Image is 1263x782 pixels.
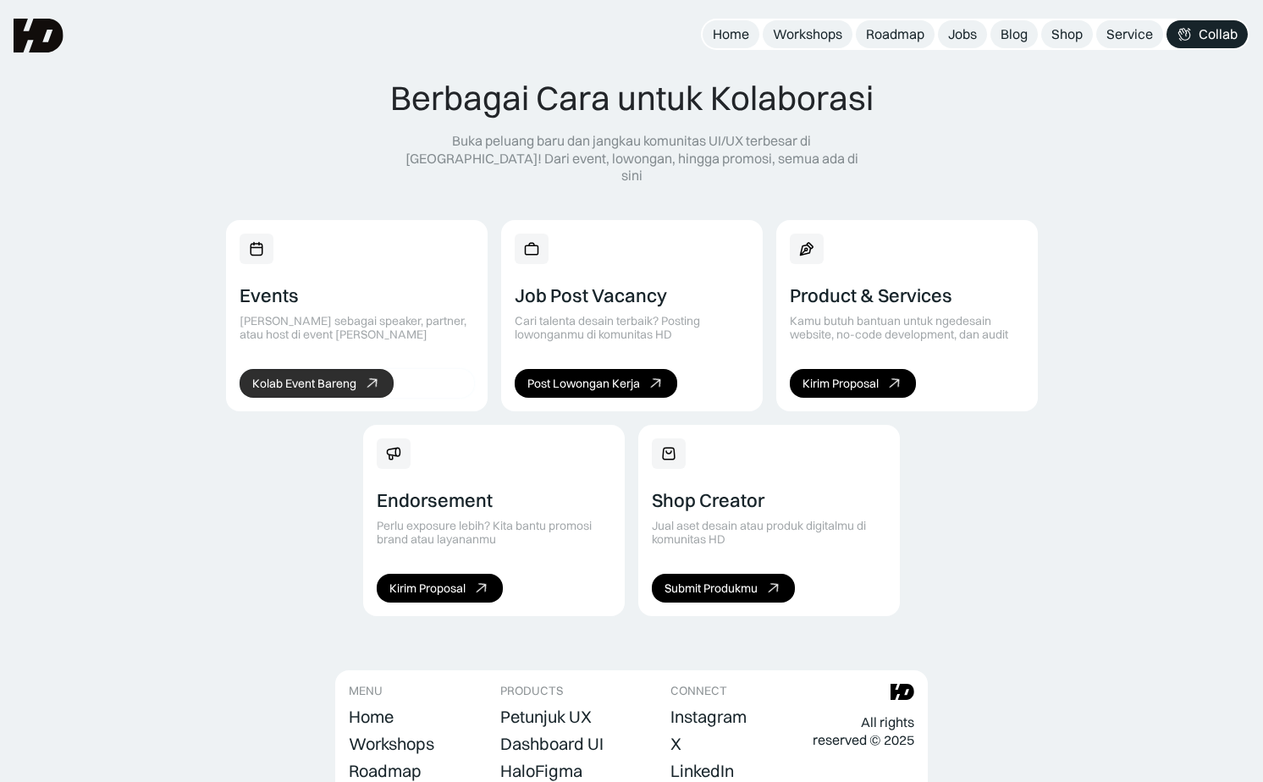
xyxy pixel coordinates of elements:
[349,707,394,727] div: Home
[515,314,749,343] div: Cari talenta desain terbaik? Posting lowonganmu di komunitas HD
[377,489,493,511] div: Endorsement
[500,684,563,698] div: PRODUCTS
[349,705,394,729] a: Home
[856,20,935,48] a: Roadmap
[938,20,987,48] a: Jobs
[500,707,592,727] div: Petunjuk UX
[665,581,758,596] div: Submit Produkmu
[790,369,916,398] a: Kirim Proposal
[670,705,747,729] a: Instagram
[403,132,860,184] div: Buka peluang baru dan jangkau komunitas UI/UX terbesar di [GEOGRAPHIC_DATA]! Dari event, lowongan...
[1199,25,1238,43] div: Collab
[377,519,611,548] div: Perlu exposure lebih? Kita bantu promosi brand atau layananmu
[866,25,924,43] div: Roadmap
[670,684,727,698] div: CONNECT
[500,732,604,756] a: Dashboard UI
[790,314,1024,343] div: Kamu butuh bantuan untuk ngedesain website, no-code development, dan audit
[349,732,434,756] a: Workshops
[652,574,795,603] a: Submit Produkmu
[670,734,681,754] div: X
[670,707,747,727] div: Instagram
[1166,20,1248,48] a: Collab
[1051,25,1083,43] div: Shop
[813,713,914,749] div: All rights reserved © 2025
[389,581,466,596] div: Kirim Proposal
[377,574,503,603] a: Kirim Proposal
[240,369,394,398] a: Kolab Event Bareng
[527,377,640,391] div: Post Lowongan Kerja
[802,377,879,391] div: Kirim Proposal
[349,734,434,754] div: Workshops
[990,20,1038,48] a: Blog
[500,705,592,729] a: Petunjuk UX
[500,761,582,781] div: HaloFigma
[349,761,422,781] div: Roadmap
[652,489,764,511] div: Shop Creator
[1001,25,1028,43] div: Blog
[790,284,952,306] div: Product & Services
[670,761,734,781] div: LinkedIn
[240,284,299,306] div: Events
[948,25,977,43] div: Jobs
[652,519,886,548] div: Jual aset desain atau produk digitalmu di komunitas HD
[670,732,681,756] a: X
[1041,20,1093,48] a: Shop
[515,284,667,306] div: Job Post Vacancy
[713,25,749,43] div: Home
[240,314,474,343] div: [PERSON_NAME] sebagai speaker, partner, atau host di event [PERSON_NAME]
[515,369,677,398] a: Post Lowongan Kerja
[1096,20,1163,48] a: Service
[349,684,383,698] div: MENU
[500,734,604,754] div: Dashboard UI
[763,20,852,48] a: Workshops
[390,78,874,118] div: Berbagai Cara untuk Kolaborasi
[1106,25,1153,43] div: Service
[252,377,356,391] div: Kolab Event Bareng
[703,20,759,48] a: Home
[773,25,842,43] div: Workshops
